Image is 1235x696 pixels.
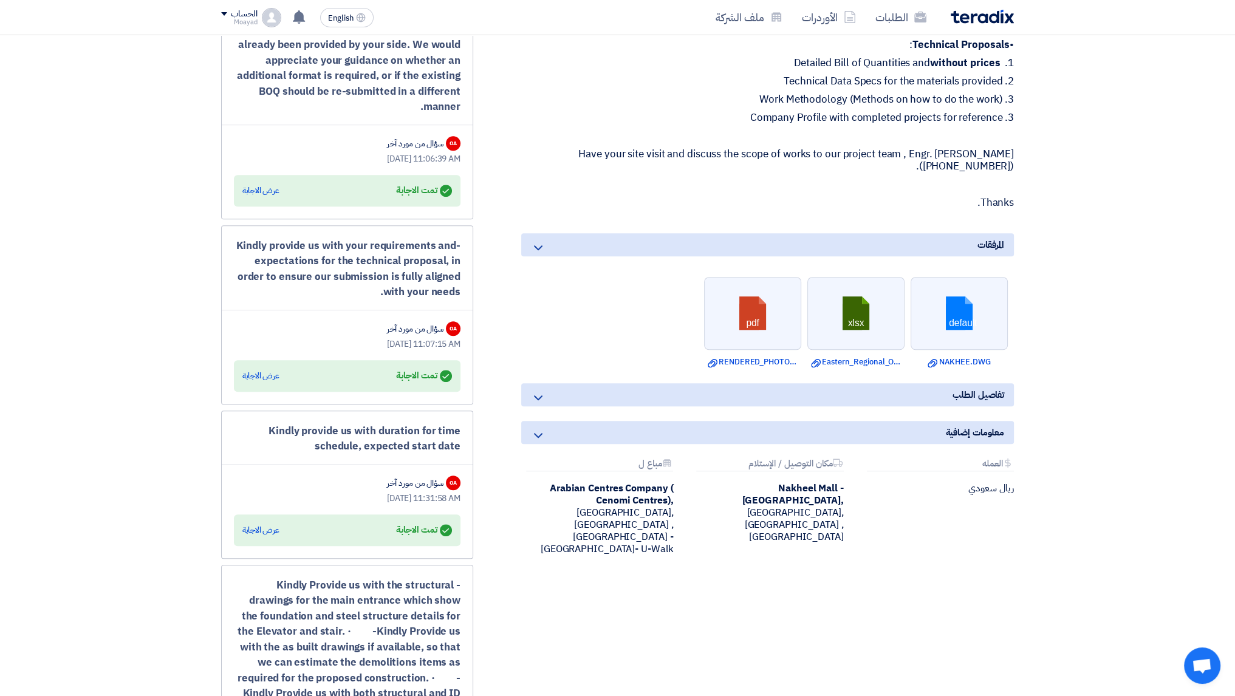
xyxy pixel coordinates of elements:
button: English [320,8,374,27]
div: الحساب [231,9,257,19]
p: 1. Detailed Bill of Quantities and [521,57,1014,69]
div: OA [446,321,460,336]
div: Kindly provide us with duration for time schedule, expected start date [234,423,460,454]
div: سؤال من مورد آخر [387,477,443,490]
div: [GEOGRAPHIC_DATA], [GEOGRAPHIC_DATA] ,[GEOGRAPHIC_DATA] [691,482,843,543]
a: Eastern_Regional_Office_BOQ_Rev.xlsx [811,356,901,368]
a: NAKHEE.DWG [914,356,1004,368]
div: -Kindly clarify what is meant by “Detailed Bill of Quantities without prices,” as a BOQ has alrea... [234,6,460,115]
div: OA [446,476,460,490]
div: [DATE] 11:07:15 AM [234,338,460,350]
a: RENDERED_PHOTOS.pdf [708,356,798,368]
p: 2. Technical Data Specs for the materials provided [521,75,1014,87]
div: عرض الاجابة [242,370,279,382]
div: سؤال من مورد آخر [387,137,443,150]
p: 3. Work Methodology (Methods on how to do the work) [521,94,1014,106]
div: عرض الاجابة [242,185,279,197]
div: تمت الاجابة [396,522,452,539]
a: الطلبات [866,3,936,32]
strong: without prices [930,55,1001,70]
a: الأوردرات [792,3,866,32]
p: Have your site visit and discuss the scope of works to our project team , Engr. [PERSON_NAME] ([P... [521,148,1014,172]
div: سؤال من مورد آخر [387,322,443,335]
div: العمله [867,459,1014,471]
b: Nakheel Mall - [GEOGRAPHIC_DATA], [742,481,843,508]
a: ملف الشركة [706,3,792,32]
b: Arabian Centres Company ( Cenomi Centres), [550,481,674,508]
p: • : [521,39,1014,51]
div: ريال سعودي [862,482,1014,494]
div: تمت الاجابة [396,182,452,199]
div: مباع ل [526,459,673,471]
div: [DATE] 11:31:58 AM [234,492,460,505]
span: English [328,14,354,22]
div: OA [446,136,460,151]
div: تمت الاجابة [396,367,452,384]
p: 3. Company Profile with completed projects for reference [521,112,1014,124]
span: معلومات إضافية [945,426,1004,439]
img: profile_test.png [262,8,281,27]
strong: Technical Proposals [912,37,1010,52]
div: Open chat [1184,647,1220,684]
div: مكان التوصيل / الإستلام [696,459,843,471]
div: Moayad [221,19,257,26]
p: Thanks. [521,197,1014,209]
span: تفاصيل الطلب [953,388,1004,401]
div: [DATE] 11:06:39 AM [234,152,460,165]
img: Teradix logo [951,10,1014,24]
div: -Kindly provide us with your requirements and expectations for the technical proposal, in order t... [234,238,460,300]
div: عرض الاجابة [242,524,279,536]
div: [GEOGRAPHIC_DATA], [GEOGRAPHIC_DATA] ,[GEOGRAPHIC_DATA] - [GEOGRAPHIC_DATA]- U-Walk [521,482,673,555]
span: المرفقات [977,238,1004,251]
